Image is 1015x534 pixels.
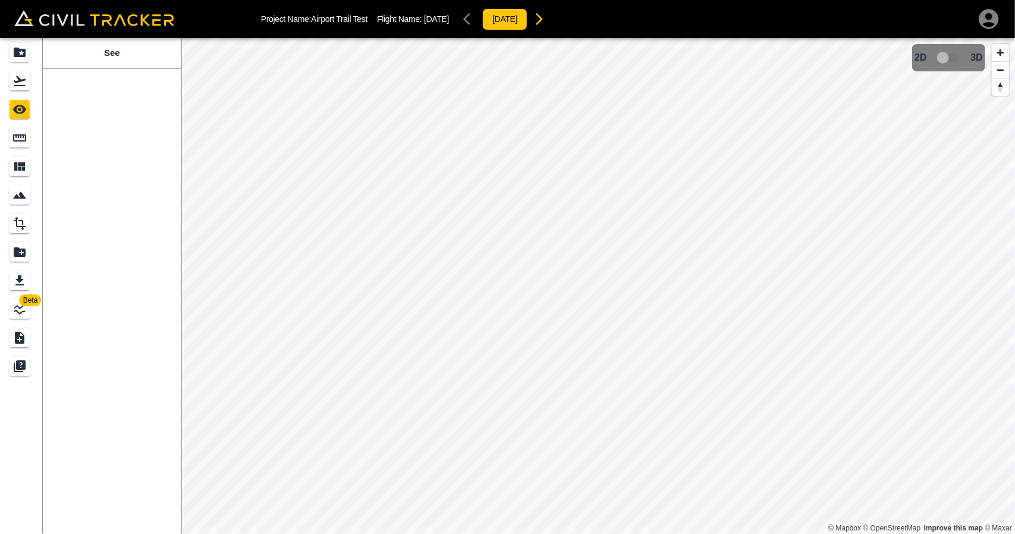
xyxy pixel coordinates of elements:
p: Flight Name: [377,14,449,24]
a: Mapbox [828,524,861,532]
a: Maxar [985,524,1012,532]
canvas: Map [181,38,1015,534]
span: 3D model not uploaded yet [932,46,966,69]
p: Project Name: Airport Trail Test [261,14,367,24]
button: [DATE] [482,8,527,30]
a: OpenStreetMap [863,524,921,532]
img: Civil Tracker [14,10,174,27]
span: [DATE] [424,14,449,24]
span: 2D [915,52,926,63]
a: Map feedback [924,524,983,532]
button: Zoom in [992,44,1009,61]
span: 3D [971,52,983,63]
button: Zoom out [992,61,1009,78]
button: Reset bearing to north [992,78,1009,96]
